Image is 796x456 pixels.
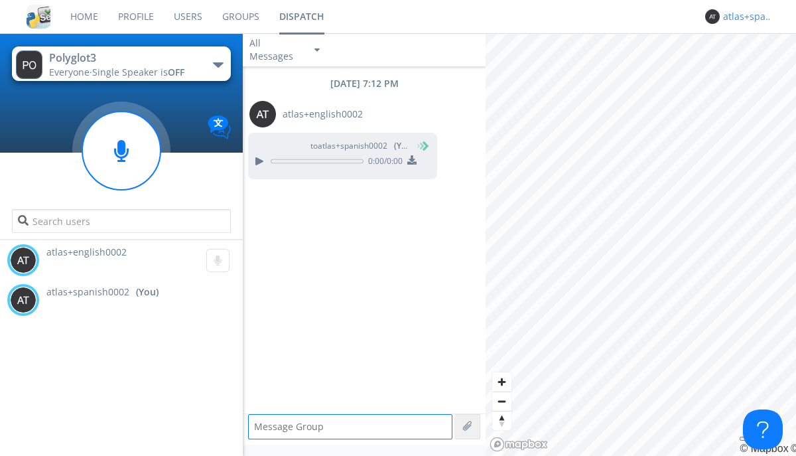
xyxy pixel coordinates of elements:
[407,155,417,165] img: download media button
[249,37,302,63] div: All Messages
[208,115,231,139] img: Translation enabled
[364,155,403,170] span: 0:00 / 0:00
[492,392,511,411] button: Zoom out
[705,9,720,24] img: 373638.png
[492,372,511,392] button: Zoom in
[136,285,159,299] div: (You)
[12,209,230,233] input: Search users
[168,66,184,78] span: OFF
[740,443,788,454] a: Mapbox
[12,46,230,81] button: Polyglot3Everyone·Single Speaker isOFF
[10,287,36,313] img: 373638.png
[283,108,363,121] span: atlas+english0002
[27,5,50,29] img: cddb5a64eb264b2086981ab96f4c1ba7
[740,437,750,441] button: Toggle attribution
[10,247,36,273] img: 373638.png
[92,66,184,78] span: Single Speaker is
[743,410,783,449] iframe: Toggle Customer Support
[49,50,198,66] div: Polyglot3
[46,246,127,258] span: atlas+english0002
[46,285,129,299] span: atlas+spanish0002
[49,66,198,79] div: Everyone ·
[492,392,511,411] span: Zoom out
[314,48,320,52] img: caret-down-sm.svg
[394,140,414,151] span: (You)
[492,411,511,430] button: Reset bearing to north
[310,140,410,152] span: to atlas+spanish0002
[243,77,486,90] div: [DATE] 7:12 PM
[16,50,42,79] img: 373638.png
[492,412,511,430] span: Reset bearing to north
[249,101,276,127] img: 373638.png
[723,10,773,23] div: atlas+spanish0002
[490,437,548,452] a: Mapbox logo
